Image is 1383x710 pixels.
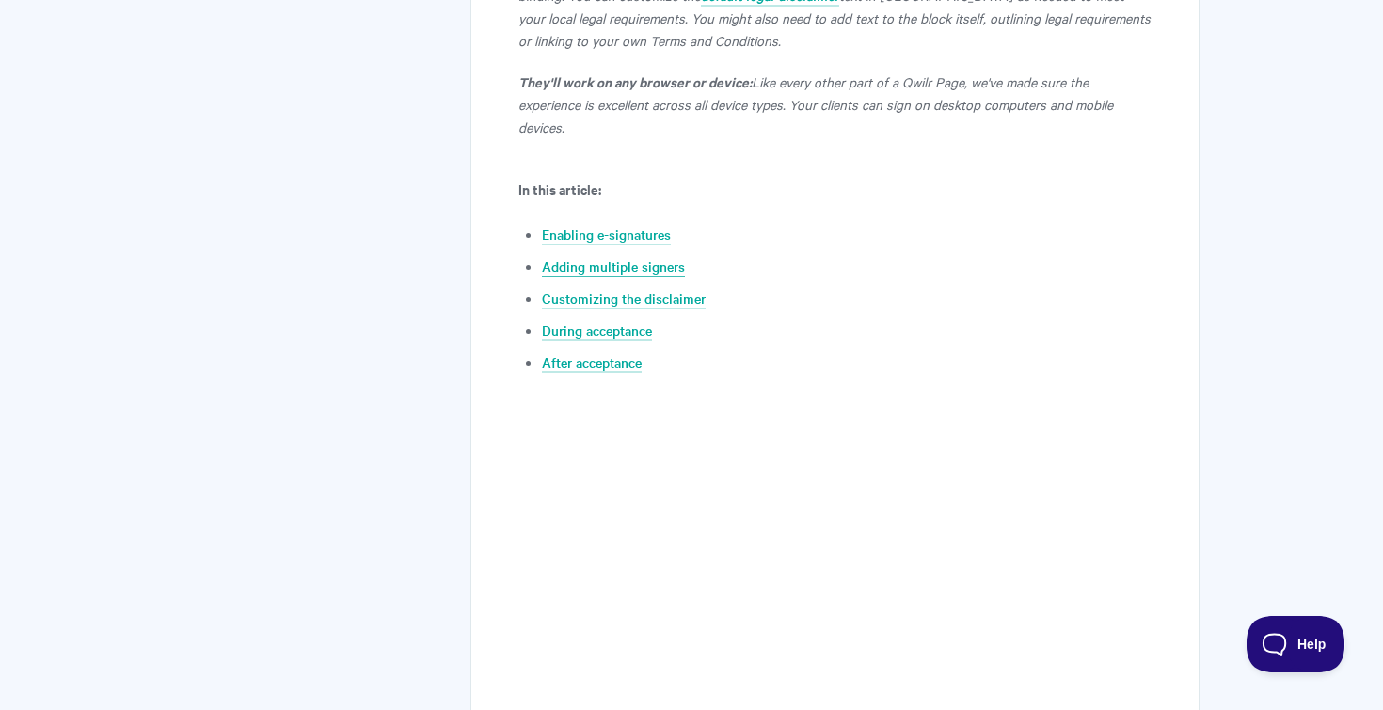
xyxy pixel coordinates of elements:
[518,179,601,198] b: In this article:
[518,71,752,91] strong: They'll work on any browser or device:
[542,321,652,341] a: During acceptance
[542,289,706,309] a: Customizing the disclaimer
[542,225,671,245] a: Enabling e-signatures
[1247,616,1345,672] iframe: Toggle Customer Support
[542,353,642,373] a: After acceptance
[542,257,685,277] a: Adding multiple signers
[518,72,1113,136] em: Like every other part of a Qwilr Page, we've made sure the experience is excellent across all dev...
